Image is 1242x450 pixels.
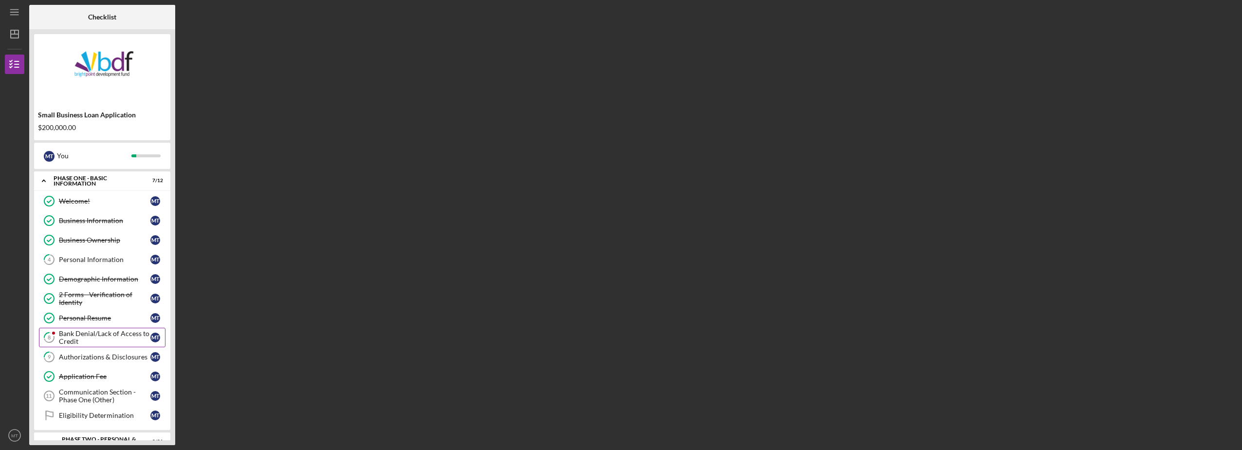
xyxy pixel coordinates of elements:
[150,333,160,342] div: M T
[38,111,166,119] div: Small Business Loan Application
[150,255,160,264] div: M T
[34,39,170,97] img: Product logo
[150,313,160,323] div: M T
[59,217,150,225] div: Business Information
[150,294,160,303] div: M T
[39,230,165,250] a: Business OwnershipMT
[59,291,150,306] div: 2 Forms - Verification of Identity
[48,354,51,360] tspan: 9
[54,175,139,187] div: Phase One - Basic Information
[39,406,165,425] a: Eligibility DeterminationMT
[44,151,55,162] div: M T
[59,353,150,361] div: Authorizations & Disclosures
[150,235,160,245] div: M T
[150,411,160,420] div: M T
[150,352,160,362] div: M T
[62,436,139,448] div: PHASE TWO - PERSONAL & BUSINESS DETAILS
[39,269,165,289] a: Demographic InformationMT
[150,196,160,206] div: M T
[146,178,163,184] div: 7 / 12
[39,250,165,269] a: 4Personal InformationMT
[59,373,150,380] div: Application Fee
[46,393,52,399] tspan: 11
[39,347,165,367] a: 9Authorizations & DisclosuresMT
[150,391,160,401] div: M T
[39,328,165,347] a: 8Bank Denial/Lack of Access to CreditMT
[39,289,165,308] a: 2 Forms - Verification of IdentityMT
[39,386,165,406] a: 11Communication Section - Phase One (Other)MT
[88,13,116,21] b: Checklist
[39,191,165,211] a: Welcome!MT
[39,211,165,230] a: Business InformationMT
[39,367,165,386] a: Application FeeMT
[59,197,150,205] div: Welcome!
[59,236,150,244] div: Business Ownership
[57,148,131,164] div: You
[59,412,150,419] div: Eligibility Determination
[11,433,18,438] text: MT
[59,256,150,263] div: Personal Information
[59,388,150,404] div: Communication Section - Phase One (Other)
[38,124,166,131] div: $200,000.00
[146,439,163,445] div: 0 / 21
[150,274,160,284] div: M T
[39,308,165,328] a: Personal ResumeMT
[59,275,150,283] div: Demographic Information
[48,335,51,341] tspan: 8
[48,257,51,263] tspan: 4
[59,330,150,345] div: Bank Denial/Lack of Access to Credit
[59,314,150,322] div: Personal Resume
[150,372,160,381] div: M T
[150,216,160,225] div: M T
[5,426,24,445] button: MT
